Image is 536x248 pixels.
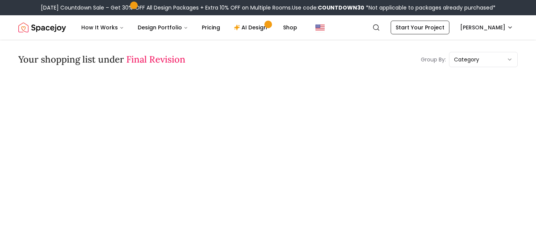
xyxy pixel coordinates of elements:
span: *Not applicable to packages already purchased* [364,4,496,11]
nav: Main [75,20,303,35]
a: Shop [277,20,303,35]
button: How It Works [75,20,130,35]
b: COUNTDOWN30 [318,4,364,11]
span: Final Revision [126,53,185,65]
a: AI Design [228,20,275,35]
img: Spacejoy Logo [18,20,66,35]
h3: Your shopping list under [18,53,185,66]
div: [DATE] Countdown Sale – Get 30% OFF All Design Packages + Extra 10% OFF on Multiple Rooms. [41,4,496,11]
a: Start Your Project [391,21,449,34]
button: [PERSON_NAME] [456,21,518,34]
p: Group By: [421,56,446,63]
span: Use code: [292,4,364,11]
a: Pricing [196,20,226,35]
nav: Global [18,15,518,40]
button: Design Portfolio [132,20,194,35]
a: Spacejoy [18,20,66,35]
img: United States [315,23,325,32]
